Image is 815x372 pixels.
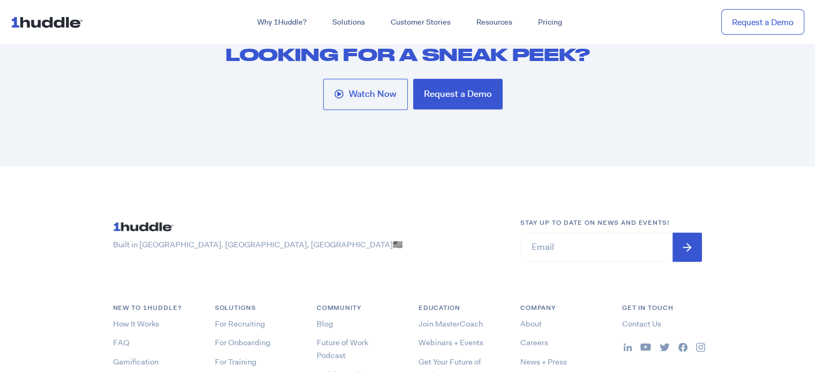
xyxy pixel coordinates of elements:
[317,303,397,313] h6: COMMUNITY
[520,232,702,262] input: Email
[520,303,601,313] h6: COMPANY
[672,232,702,262] input: Submit
[520,218,702,228] h6: Stay up to date on news and events!
[113,218,177,235] img: ...
[113,303,193,313] h6: NEW TO 1HUDDLE?
[349,89,397,99] span: Watch Now
[215,356,257,367] a: For Training
[113,318,159,329] a: How It Works
[413,79,503,109] a: Request a Demo
[244,13,319,32] a: Why 1Huddle?
[323,79,408,110] a: Watch Now
[463,13,525,32] a: Resources
[418,318,483,329] a: Join MasterCoach
[319,13,378,32] a: Solutions
[317,318,333,329] a: Blog
[520,337,548,348] a: Careers
[215,337,271,348] a: For Onboarding
[640,343,651,351] img: ...
[622,318,661,329] a: Contact Us
[113,239,499,250] p: Built in [GEOGRAPHIC_DATA]. [GEOGRAPHIC_DATA], [GEOGRAPHIC_DATA]
[520,318,542,329] a: About
[624,343,632,351] img: ...
[113,356,159,367] a: Gamification
[525,13,575,32] a: Pricing
[678,343,687,352] img: ...
[317,337,368,361] a: Future of Work Podcast
[11,12,87,32] img: ...
[721,9,804,35] a: Request a Demo
[520,356,567,367] a: News + Press
[418,337,483,348] a: Webinars + Events
[215,303,295,313] h6: Solutions
[696,343,705,352] img: ...
[113,337,129,348] a: FAQ
[215,318,265,329] a: For Recruiting
[622,303,702,313] h6: Get in Touch
[418,303,499,313] h6: Education
[378,13,463,32] a: Customer Stories
[424,89,492,98] span: Request a Demo
[393,239,403,250] span: 🇺🇸
[660,343,670,351] img: ...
